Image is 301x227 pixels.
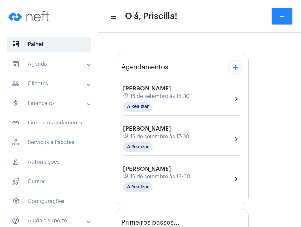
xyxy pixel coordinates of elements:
[4,76,98,91] mat-expansion-panel-header: sidenav iconClientes
[12,197,20,205] span: sidenav icon
[123,173,129,180] mat-icon: schedule
[7,135,91,150] span: Serviços e Pacotes
[12,178,20,186] span: sidenav icon
[130,93,190,99] span: 16 de setembro às 15:30
[7,115,91,131] span: Link de Agendamento
[5,3,54,29] img: logo-neft-novo-2.png
[12,217,87,225] mat-panel-title: Ajuda e suporte
[123,182,153,192] mat-chip: A Realizar
[231,63,239,71] mat-icon: add
[7,174,91,189] span: Cursos
[12,138,20,146] span: sidenav icon
[232,95,240,103] mat-icon: chevron_right
[4,56,98,72] mat-expansion-panel-header: sidenav iconAgenda
[7,154,91,170] span: Automações
[12,60,87,68] mat-panel-title: Agenda
[123,126,171,132] span: [PERSON_NAME]
[121,219,180,226] span: Primeiros passos...
[123,102,153,112] mat-chip: A Realizar
[123,142,153,152] mat-chip: A Realizar
[123,86,171,91] span: [PERSON_NAME]
[130,134,189,139] span: 16 de setembro às 17:00
[123,166,171,172] span: [PERSON_NAME]
[278,12,286,20] mat-icon: add
[121,64,168,71] span: Agendamentos
[12,119,20,127] mat-icon: sidenav icon
[12,80,20,88] mat-icon: sidenav icon
[232,175,240,183] mat-icon: chevron_right
[12,41,20,48] span: sidenav icon
[123,93,129,100] mat-icon: schedule
[12,158,20,166] span: sidenav icon
[7,37,91,52] span: Painel
[12,99,87,107] mat-panel-title: Financeiro
[12,99,20,107] mat-icon: sidenav icon
[130,174,190,180] span: 16 de setembro às 18:00
[7,193,91,209] span: Configurações
[125,11,177,22] span: Olá, Priscilla!
[123,133,129,140] mat-icon: schedule
[110,13,116,21] mat-icon: sidenav icon
[4,95,98,111] mat-expansion-panel-header: sidenav iconFinanceiro
[12,80,87,88] mat-panel-title: Clientes
[12,60,20,68] mat-icon: sidenav icon
[232,135,240,143] mat-icon: chevron_right
[12,217,20,225] mat-icon: sidenav icon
